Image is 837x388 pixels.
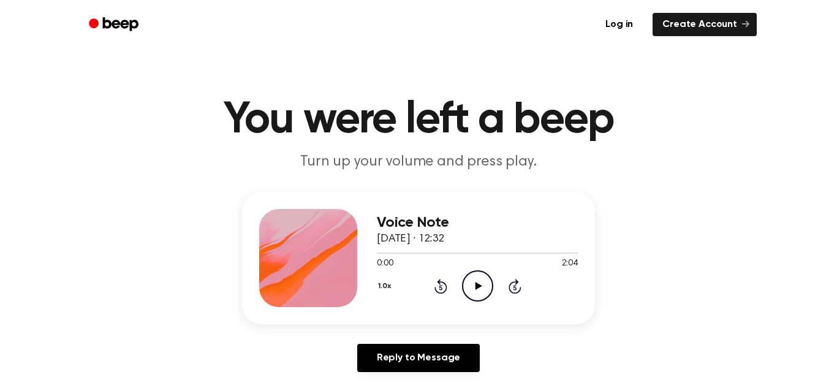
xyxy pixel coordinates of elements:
[377,276,395,297] button: 1.0x
[377,215,578,231] h3: Voice Note
[105,98,732,142] h1: You were left a beep
[357,344,480,372] a: Reply to Message
[183,152,654,172] p: Turn up your volume and press play.
[562,257,578,270] span: 2:04
[593,10,645,39] a: Log in
[377,257,393,270] span: 0:00
[653,13,757,36] a: Create Account
[377,234,444,245] span: [DATE] · 12:32
[80,13,150,37] a: Beep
